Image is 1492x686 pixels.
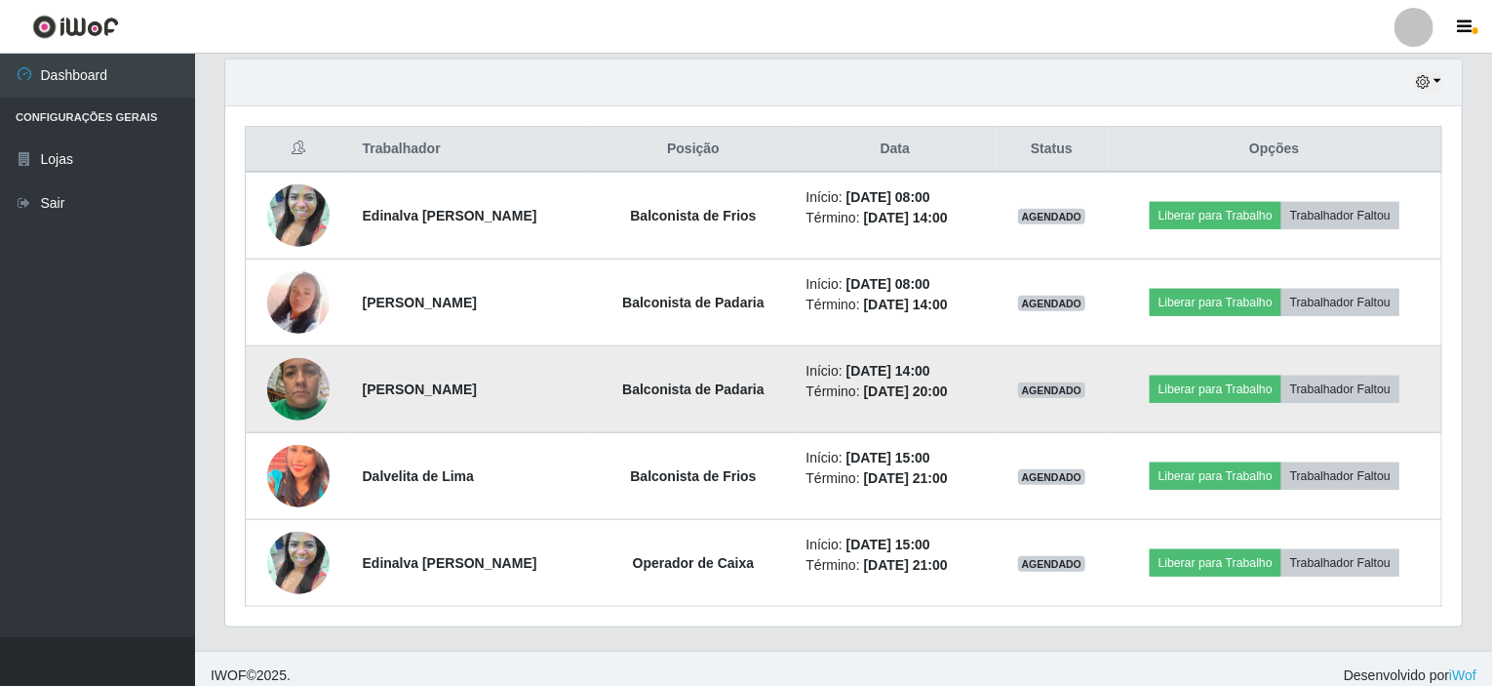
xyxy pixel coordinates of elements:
[864,297,948,312] time: [DATE] 14:00
[1150,376,1281,403] button: Liberar para Trabalho
[592,127,794,173] th: Posição
[846,189,930,205] time: [DATE] 08:00
[211,666,291,686] span: © 2025 .
[1281,463,1399,490] button: Trabalhador Faltou
[806,208,985,228] li: Término:
[806,448,985,468] li: Início:
[846,276,930,292] time: [DATE] 08:00
[267,507,330,619] img: 1650687338616.jpeg
[1018,296,1086,311] span: AGENDADO
[806,382,985,402] li: Término:
[846,537,930,552] time: [DATE] 15:00
[267,347,330,430] img: 1743256208658.jpeg
[1018,556,1086,572] span: AGENDADO
[806,187,985,208] li: Início:
[864,470,948,486] time: [DATE] 21:00
[806,535,985,555] li: Início:
[806,361,985,382] li: Início:
[846,450,930,465] time: [DATE] 15:00
[864,210,948,225] time: [DATE] 14:00
[1281,289,1399,316] button: Trabalhador Faltou
[211,667,247,683] span: IWOF
[1150,463,1281,490] button: Liberar para Trabalho
[267,437,330,515] img: 1737380446877.jpeg
[806,295,985,315] li: Término:
[1150,289,1281,316] button: Liberar para Trabalho
[363,382,477,397] strong: [PERSON_NAME]
[1281,376,1399,403] button: Trabalhador Faltou
[806,555,985,576] li: Término:
[1344,666,1476,686] span: Desenvolvido por
[864,557,948,573] time: [DATE] 21:00
[1281,549,1399,577] button: Trabalhador Faltou
[1449,667,1476,683] a: iWof
[363,208,537,223] strong: Edinalva [PERSON_NAME]
[32,15,119,39] img: CoreUI Logo
[864,383,948,399] time: [DATE] 20:00
[630,208,756,223] strong: Balconista de Frios
[1150,202,1281,229] button: Liberar para Trabalho
[846,363,930,379] time: [DATE] 14:00
[630,468,756,484] strong: Balconista de Frios
[1018,209,1086,224] span: AGENDADO
[363,468,474,484] strong: Dalvelita de Lima
[622,295,765,310] strong: Balconista de Padaria
[806,274,985,295] li: Início:
[1018,469,1086,485] span: AGENDADO
[996,127,1107,173] th: Status
[1108,127,1442,173] th: Opções
[1018,383,1086,398] span: AGENDADO
[267,247,330,358] img: 1751121923069.jpeg
[633,555,755,571] strong: Operador de Caixa
[1150,549,1281,577] button: Liberar para Trabalho
[1281,202,1399,229] button: Trabalhador Faltou
[622,382,765,397] strong: Balconista de Padaria
[363,295,477,310] strong: [PERSON_NAME]
[351,127,593,173] th: Trabalhador
[267,160,330,271] img: 1650687338616.jpeg
[795,127,997,173] th: Data
[806,468,985,489] li: Término:
[363,555,537,571] strong: Edinalva [PERSON_NAME]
